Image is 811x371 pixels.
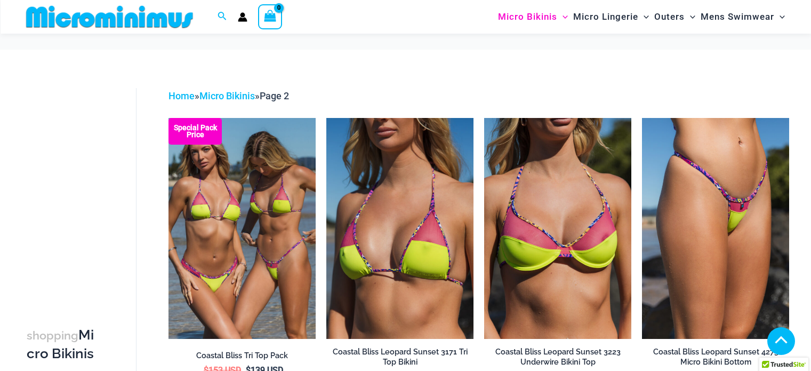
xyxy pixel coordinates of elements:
[573,3,638,30] span: Micro Lingerie
[638,3,649,30] span: Menu Toggle
[168,118,316,339] img: Coastal Bliss Leopard Sunset Tri Top Pack
[168,90,195,101] a: Home
[168,90,289,101] span: » »
[494,2,790,32] nav: Site Navigation
[701,3,774,30] span: Mens Swimwear
[258,4,283,29] a: View Shopping Cart, empty
[326,347,473,371] a: Coastal Bliss Leopard Sunset 3171 Tri Top Bikini
[484,347,631,371] a: Coastal Bliss Leopard Sunset 3223 Underwire Bikini Top
[326,118,473,339] a: Coastal Bliss Leopard Sunset 3171 Tri Top 01Coastal Bliss Leopard Sunset 3171 Tri Top 4371 Thong ...
[168,351,316,365] a: Coastal Bliss Tri Top Pack
[498,3,557,30] span: Micro Bikinis
[571,3,652,30] a: Micro LingerieMenu ToggleMenu Toggle
[484,347,631,367] h2: Coastal Bliss Leopard Sunset 3223 Underwire Bikini Top
[557,3,568,30] span: Menu Toggle
[685,3,695,30] span: Menu Toggle
[326,118,473,339] img: Coastal Bliss Leopard Sunset 3171 Tri Top 01
[326,347,473,367] h2: Coastal Bliss Leopard Sunset 3171 Tri Top Bikini
[642,118,789,339] a: Coastal Bliss Leopard Sunset 4275 Micro Bikini 01Coastal Bliss Leopard Sunset 4275 Micro Bikini 0...
[260,90,289,101] span: Page 2
[27,80,123,293] iframe: TrustedSite Certified
[168,351,316,361] h2: Coastal Bliss Tri Top Pack
[168,118,316,339] a: Coastal Bliss Leopard Sunset Tri Top Pack Coastal Bliss Leopard Sunset Tri Top Pack BCoastal Blis...
[495,3,571,30] a: Micro BikinisMenu ToggleMenu Toggle
[27,326,99,363] h3: Micro Bikinis
[642,347,789,367] h2: Coastal Bliss Leopard Sunset 4275 Micro Bikini Bottom
[698,3,788,30] a: Mens SwimwearMenu ToggleMenu Toggle
[484,118,631,339] a: Coastal Bliss Leopard Sunset 3223 Underwire Top 01Coastal Bliss Leopard Sunset 3223 Underwire Top...
[22,5,197,29] img: MM SHOP LOGO FLAT
[774,3,785,30] span: Menu Toggle
[654,3,685,30] span: Outers
[168,124,222,138] b: Special Pack Price
[484,118,631,339] img: Coastal Bliss Leopard Sunset 3223 Underwire Top 01
[27,329,78,342] span: shopping
[652,3,698,30] a: OutersMenu ToggleMenu Toggle
[199,90,255,101] a: Micro Bikinis
[642,347,789,371] a: Coastal Bliss Leopard Sunset 4275 Micro Bikini Bottom
[642,118,789,339] img: Coastal Bliss Leopard Sunset 4275 Micro Bikini 01
[218,10,227,23] a: Search icon link
[238,12,247,22] a: Account icon link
